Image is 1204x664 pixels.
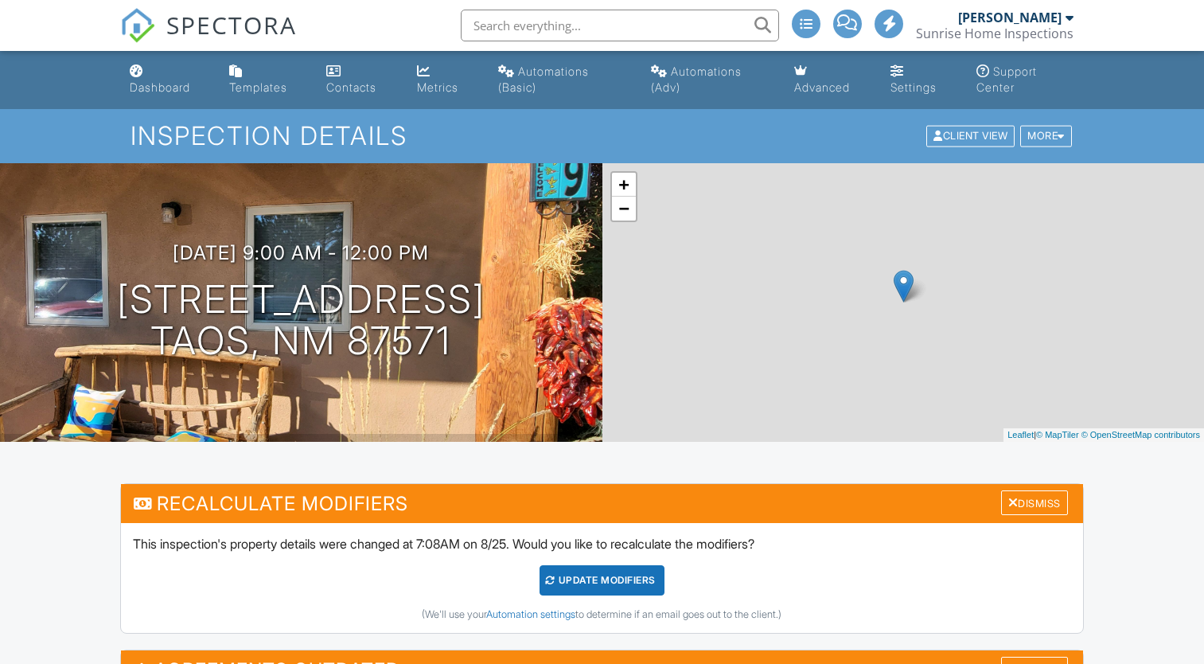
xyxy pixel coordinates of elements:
[612,197,636,221] a: Zoom out
[540,565,664,596] div: UPDATE Modifiers
[120,21,297,55] a: SPECTORA
[133,608,1070,621] div: (We'll use your to determine if an email goes out to the client.)
[976,64,1037,94] div: Support Center
[926,126,1015,147] div: Client View
[970,57,1081,103] a: Support Center
[223,57,307,103] a: Templates
[461,10,779,41] input: Search everything...
[1003,428,1204,442] div: |
[121,523,1082,633] div: This inspection's property details were changed at 7:08AM on 8/25. Would you like to recalculate ...
[794,80,850,94] div: Advanced
[486,608,575,620] a: Automation settings
[1081,430,1200,439] a: © OpenStreetMap contributors
[916,25,1073,41] div: Sunrise Home Inspections
[492,57,631,103] a: Automations (Basic)
[131,122,1073,150] h1: Inspection Details
[1007,430,1034,439] a: Leaflet
[121,484,1082,523] h3: Recalculate Modifiers
[1020,126,1072,147] div: More
[958,10,1062,25] div: [PERSON_NAME]
[130,80,190,94] div: Dashboard
[411,57,479,103] a: Metrics
[645,57,776,103] a: Automations (Advanced)
[498,64,589,94] div: Automations (Basic)
[1001,490,1068,515] div: Dismiss
[890,80,937,94] div: Settings
[884,57,957,103] a: Settings
[123,57,210,103] a: Dashboard
[166,8,297,41] span: SPECTORA
[229,80,287,94] div: Templates
[326,80,376,94] div: Contacts
[1036,430,1079,439] a: © MapTiler
[120,8,155,43] img: The Best Home Inspection Software - Spectora
[651,64,742,94] div: Automations (Adv)
[320,57,398,103] a: Contacts
[925,129,1019,141] a: Client View
[117,279,485,363] h1: [STREET_ADDRESS] Taos, NM 87571
[612,173,636,197] a: Zoom in
[173,242,429,264] h3: [DATE] 9:00 am - 12:00 pm
[788,57,871,103] a: Advanced
[417,80,458,94] div: Metrics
